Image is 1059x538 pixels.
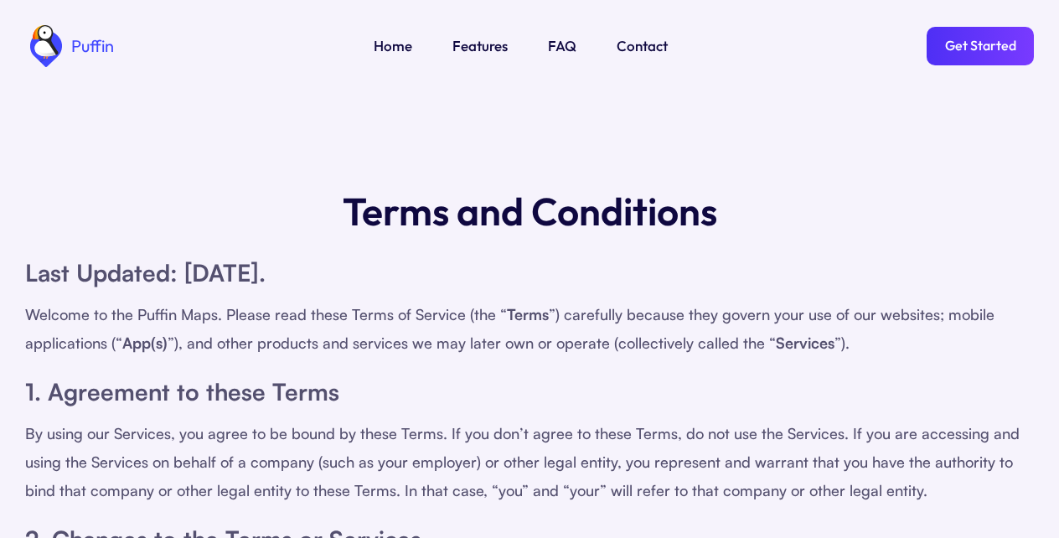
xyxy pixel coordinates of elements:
div: Puffin [67,38,114,54]
div: By using our Services, you agree to be bound by these Terms. If you don’t agree to these Terms, d... [25,419,1034,504]
strong: Services [776,334,834,352]
a: Contact [617,35,668,57]
a: Get Started [927,27,1034,65]
h1: Last Updated: [DATE]. [25,255,1034,292]
a: home [25,25,114,67]
strong: Terms [507,305,549,323]
a: Features [452,35,508,57]
strong: App(s) [122,334,168,352]
strong: 1. Agreement to these Terms [25,377,339,406]
div: Welcome to the Puffin Maps. Please read these Terms of Service (the “ ”) carefully because they g... [25,300,1034,357]
a: Home [374,35,412,57]
a: FAQ [548,35,576,57]
h1: Terms and Conditions [343,184,717,238]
